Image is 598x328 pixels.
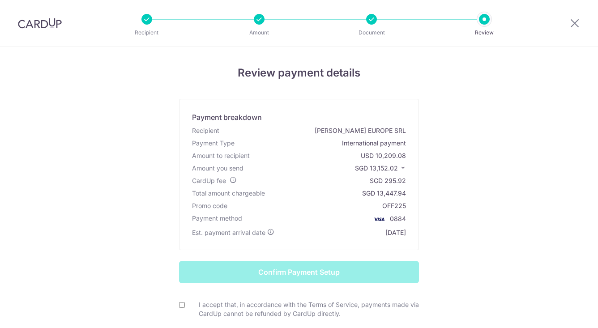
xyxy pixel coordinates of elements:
div: [PERSON_NAME] EUROPE SRL [315,126,406,135]
span: 0884 [390,215,406,222]
div: Promo code [192,201,227,210]
p: Amount [226,28,292,37]
label: I accept that, in accordance with the Terms of Service, payments made via CardUp cannot be refund... [190,300,419,318]
div: [DATE] [385,228,406,237]
div: Est. payment arrival date [192,228,274,237]
span: CardUp fee [192,177,226,184]
span: SGD 13,152.02 [355,164,398,172]
span: Total amount chargeable [192,189,265,197]
div: OFF225 [382,201,406,210]
div: SGD 13,447.94 [362,189,406,198]
div: International payment [342,139,406,148]
p: Recipient [114,28,180,37]
p: Document [338,28,405,37]
p: SGD 13,152.02 [355,164,406,173]
div: SGD 295.92 [370,176,406,185]
div: USD 10,209.08 [361,151,406,160]
div: Amount you send [192,164,243,173]
span: translation missing: en.account_steps.new_confirm_form.xb_payment.header.payment_type [192,139,235,147]
img: CardUp [18,18,62,29]
div: Amount to recipient [192,151,250,160]
img: <span class="translation_missing" title="translation missing: en.account_steps.new_confirm_form.b... [370,214,388,225]
div: Payment method [192,214,242,225]
div: Payment breakdown [192,112,262,123]
p: Review [451,28,517,37]
h4: Review payment details [37,65,561,81]
div: Recipient [192,126,219,135]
